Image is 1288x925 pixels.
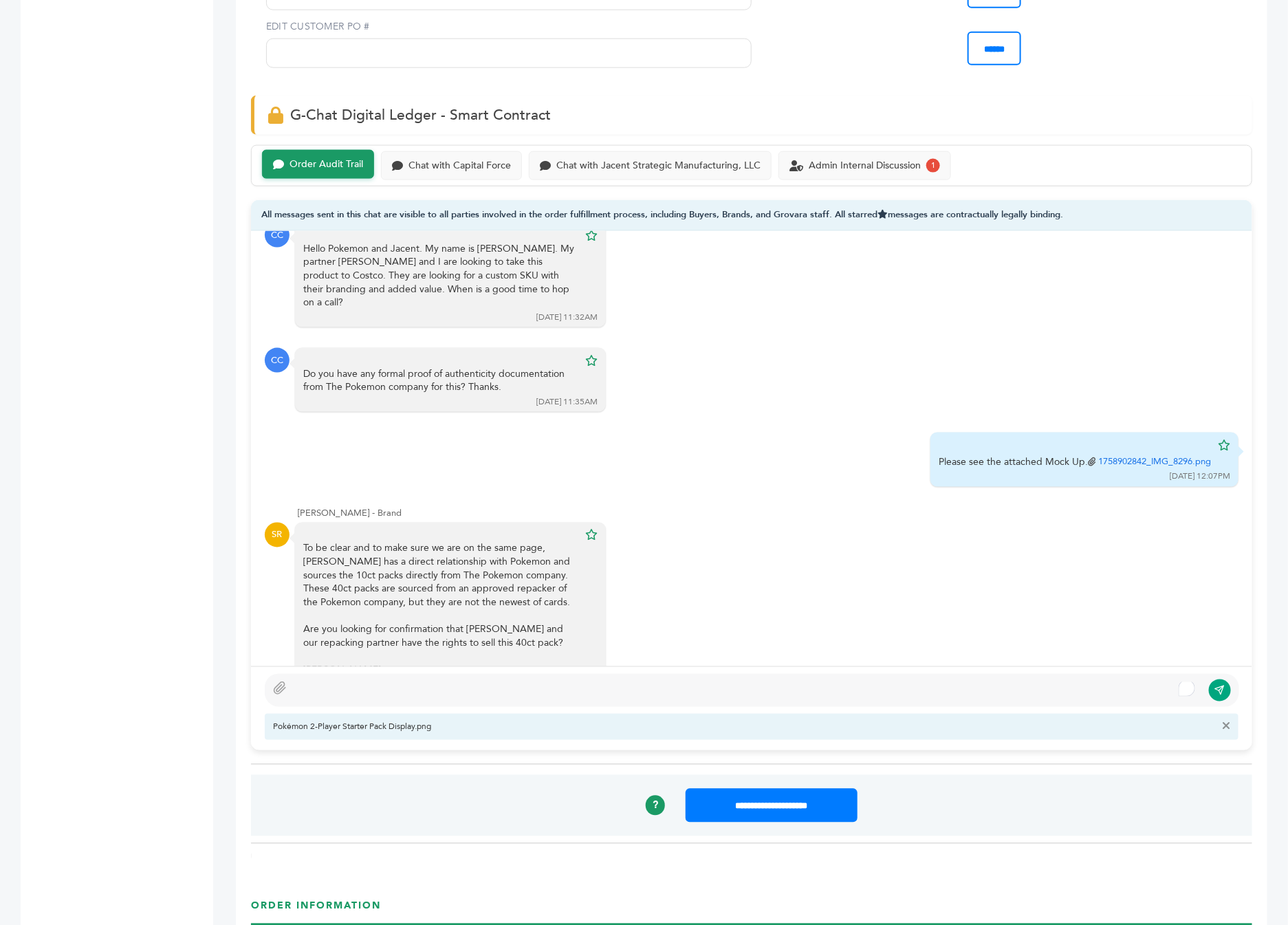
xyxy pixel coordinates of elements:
div: [DATE] 11:35AM [536,396,598,408]
div: Admin Internal Discussion [809,160,921,172]
div: CC [265,223,290,248]
div: Do you have any formal proof of authenticity documentation from The Pokemon company for this? Tha... [303,367,578,394]
span: Pokémon 2-Player Starter Pack Display.png [273,721,1215,733]
div: SR [265,523,290,547]
label: EDIT CUSTOMER PO # [266,20,752,34]
div: Order Audit Trail [290,159,363,171]
div: Chat with Capital Force [408,160,511,172]
a: 1758902842_IMG_8296.png [1098,456,1211,468]
h3: ORDER INFORMATION [251,900,1252,924]
a: ? [646,796,665,815]
div: Are you looking for confirmation that [PERSON_NAME] and our repacking partner have the rights to ... [303,623,578,650]
div: [DATE] 11:32AM [536,312,598,323]
div: [PERSON_NAME] [303,664,578,677]
div: [PERSON_NAME] - Brand [298,508,1238,520]
div: [DATE] 12:07PM [1170,471,1230,483]
div: Please see the attached Mock Up. [939,452,1211,469]
span: G-Chat Digital Ledger - Smart Contract [290,105,551,125]
div: Hello Pokemon and Jacent. My name is [PERSON_NAME]. My partner [PERSON_NAME] and I are looking to... [303,242,578,309]
div: CC [265,348,290,373]
div: Chat with Jacent Strategic Manufacturing, LLC [556,160,761,172]
div: To be clear and to make sure we are on the same page, [PERSON_NAME] has a direct relationship wit... [303,542,578,677]
div: To enrich screen reader interactions, please activate Accessibility in Grammarly extension settings [294,682,1202,699]
div: 1 [926,159,940,173]
div: All messages sent in this chat are visible to all parties involved in the order fulfillment proce... [251,200,1252,231]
